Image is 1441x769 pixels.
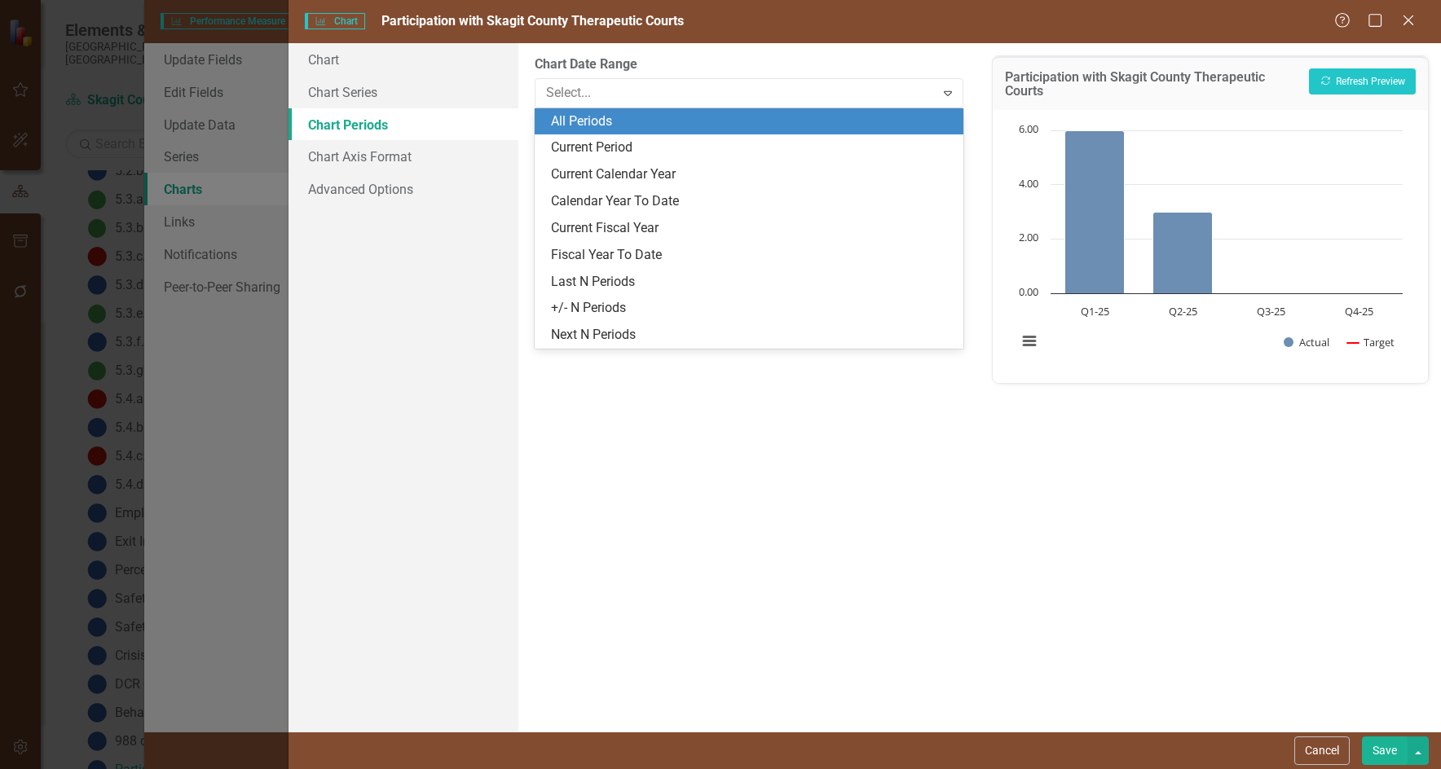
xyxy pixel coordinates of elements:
div: Fiscal Year To Date [551,246,954,265]
a: Chart Axis Format [289,140,519,173]
a: Chart [289,43,519,76]
g: Actual, series 1 of 2. Bar series with 4 bars. [1065,130,1360,294]
div: Current Calendar Year [551,165,954,184]
text: Q1-25 [1081,304,1109,319]
div: Next N Periods [551,326,954,345]
text: Q4-25 [1345,304,1373,319]
div: Current Fiscal Year [551,219,954,238]
span: Participation with Skagit County Therapeutic Courts [381,13,684,29]
div: Last N Periods [551,273,954,292]
button: Save [1362,736,1408,765]
div: Calendar Year To Date [551,192,954,211]
path: Q2-25, 3. Actual. [1153,213,1213,294]
div: Chart. Highcharts interactive chart. [1009,122,1412,367]
button: View chart menu, Chart [1018,330,1041,353]
a: Advanced Options [289,173,519,205]
text: 0.00 [1019,284,1038,299]
div: Current Period [551,138,954,157]
text: 4.00 [1019,176,1038,191]
a: Chart Series [289,76,519,108]
text: 2.00 [1019,230,1038,244]
path: Q1-25, 6. Actual. [1065,131,1125,294]
label: Chart Date Range [535,55,963,74]
button: Refresh Preview [1309,68,1416,94]
button: Cancel [1294,736,1350,765]
div: +/- N Periods [551,299,954,318]
text: Q2-25 [1169,304,1197,319]
span: Chart [305,13,365,29]
button: Show Actual [1284,335,1329,349]
div: All Periods [551,112,954,131]
text: Q3-25 [1257,304,1285,319]
button: Show Target [1347,335,1395,349]
text: 6.00 [1019,121,1038,136]
svg: Interactive chart [1009,122,1411,367]
a: Chart Periods [289,108,519,141]
h3: Participation with Skagit County Therapeutic Courts [1005,70,1300,99]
